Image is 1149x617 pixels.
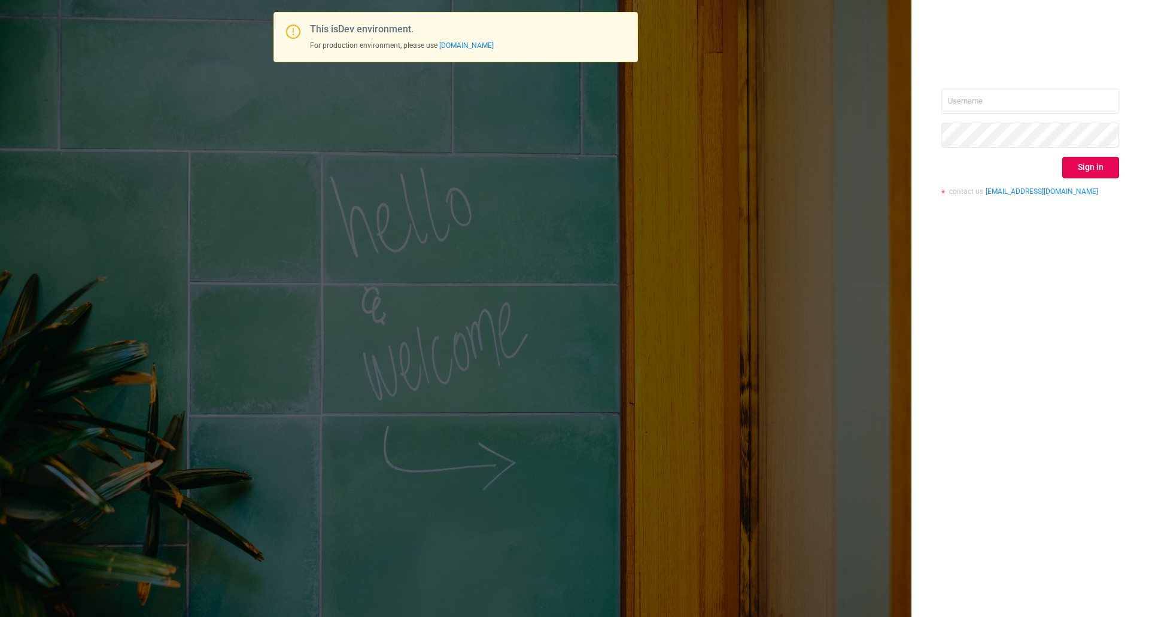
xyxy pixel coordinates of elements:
a: [EMAIL_ADDRESS][DOMAIN_NAME] [986,187,1098,196]
i: icon: exclamation-circle [286,25,300,39]
span: For production environment, please use [310,41,494,50]
span: contact us [949,187,983,196]
input: Username [941,89,1119,114]
button: Sign in [1062,157,1119,178]
span: This is Dev environment. [310,23,414,35]
a: [DOMAIN_NAME] [439,41,494,50]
